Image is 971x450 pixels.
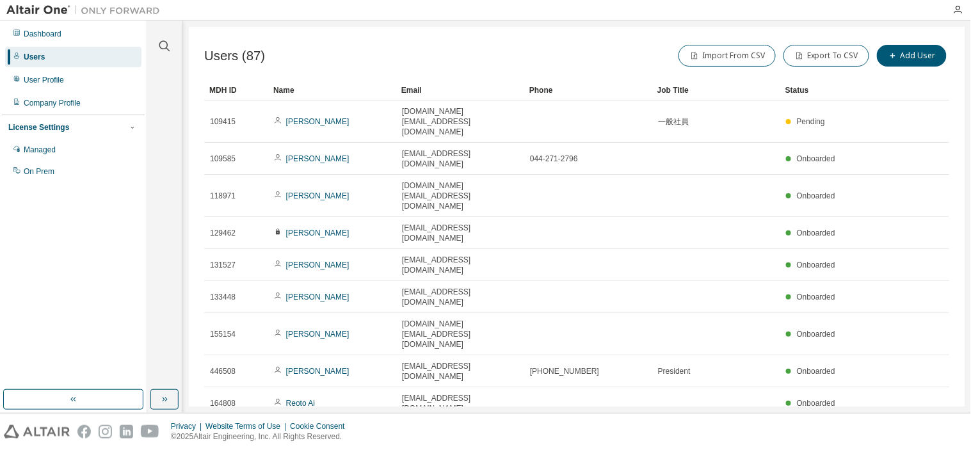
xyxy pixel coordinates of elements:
span: [EMAIL_ADDRESS][DOMAIN_NAME] [402,149,518,169]
span: Onboarded [797,154,835,163]
span: [EMAIL_ADDRESS][DOMAIN_NAME] [402,393,518,414]
a: [PERSON_NAME] [286,293,349,301]
a: [PERSON_NAME] [286,367,349,376]
span: [EMAIL_ADDRESS][DOMAIN_NAME] [402,255,518,275]
span: Onboarded [797,367,835,376]
span: [DOMAIN_NAME][EMAIL_ADDRESS][DOMAIN_NAME] [402,181,518,211]
span: 446508 [210,366,236,376]
span: [PHONE_NUMBER] [530,366,599,376]
button: Add User [877,45,947,67]
span: [EMAIL_ADDRESS][DOMAIN_NAME] [402,361,518,382]
span: 131527 [210,260,236,270]
div: Phone [529,80,647,100]
a: Reoto Ai [286,399,315,408]
span: 一般社員 [658,117,689,127]
img: linkedin.svg [120,425,133,438]
span: 044-271-2796 [530,154,578,164]
span: Onboarded [797,191,835,200]
img: youtube.svg [141,425,159,438]
span: Onboarded [797,330,835,339]
div: MDH ID [209,80,263,100]
span: 155154 [210,329,236,339]
div: Dashboard [24,29,61,39]
a: [PERSON_NAME] [286,330,349,339]
span: Onboarded [797,399,835,408]
button: Export To CSV [783,45,869,67]
div: Privacy [171,421,205,431]
span: 109585 [210,154,236,164]
div: Company Profile [24,98,81,108]
span: 133448 [210,292,236,302]
span: Onboarded [797,229,835,237]
a: [PERSON_NAME] [286,229,349,237]
a: [PERSON_NAME] [286,261,349,269]
span: 109415 [210,117,236,127]
span: President [658,366,691,376]
div: Managed [24,145,56,155]
span: Pending [797,117,825,126]
span: Onboarded [797,293,835,301]
div: License Settings [8,122,69,133]
img: altair_logo.svg [4,425,70,438]
span: 164808 [210,398,236,408]
span: [EMAIL_ADDRESS][DOMAIN_NAME] [402,287,518,307]
img: facebook.svg [77,425,91,438]
a: [PERSON_NAME] [286,154,349,163]
div: User Profile [24,75,64,85]
div: Cookie Consent [290,421,352,431]
button: Import From CSV [678,45,776,67]
div: Job Title [657,80,775,100]
span: [DOMAIN_NAME][EMAIL_ADDRESS][DOMAIN_NAME] [402,106,518,137]
a: [PERSON_NAME] [286,191,349,200]
a: [PERSON_NAME] [286,117,349,126]
div: Users [24,52,45,62]
img: Altair One [6,4,166,17]
span: 129462 [210,228,236,238]
div: On Prem [24,166,54,177]
p: © 2025 Altair Engineering, Inc. All Rights Reserved. [171,431,353,442]
span: Users (87) [204,49,265,63]
div: Name [273,80,391,100]
span: [EMAIL_ADDRESS][DOMAIN_NAME] [402,223,518,243]
div: Website Terms of Use [205,421,290,431]
div: Status [785,80,883,100]
span: Onboarded [797,261,835,269]
div: Email [401,80,519,100]
span: 118971 [210,191,236,201]
span: [DOMAIN_NAME][EMAIL_ADDRESS][DOMAIN_NAME] [402,319,518,350]
img: instagram.svg [99,425,112,438]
